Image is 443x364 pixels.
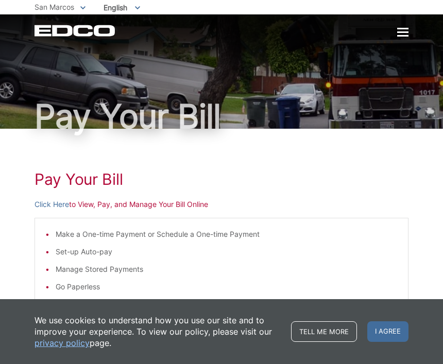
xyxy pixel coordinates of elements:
[35,199,408,210] p: to View, Pay, and Manage Your Bill Online
[56,264,398,275] li: Manage Stored Payments
[35,100,408,133] h1: Pay Your Bill
[56,281,398,292] li: Go Paperless
[35,199,69,210] a: Click Here
[35,315,281,349] p: We use cookies to understand how you use our site and to improve your experience. To view our pol...
[35,3,74,11] span: San Marcos
[291,321,357,342] a: Tell me more
[56,299,398,310] li: View Payment and Billing History
[56,246,398,257] li: Set-up Auto-pay
[56,229,398,240] li: Make a One-time Payment or Schedule a One-time Payment
[35,170,408,188] h1: Pay Your Bill
[35,25,116,37] a: EDCD logo. Return to the homepage.
[35,337,90,349] a: privacy policy
[367,321,408,342] span: I agree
